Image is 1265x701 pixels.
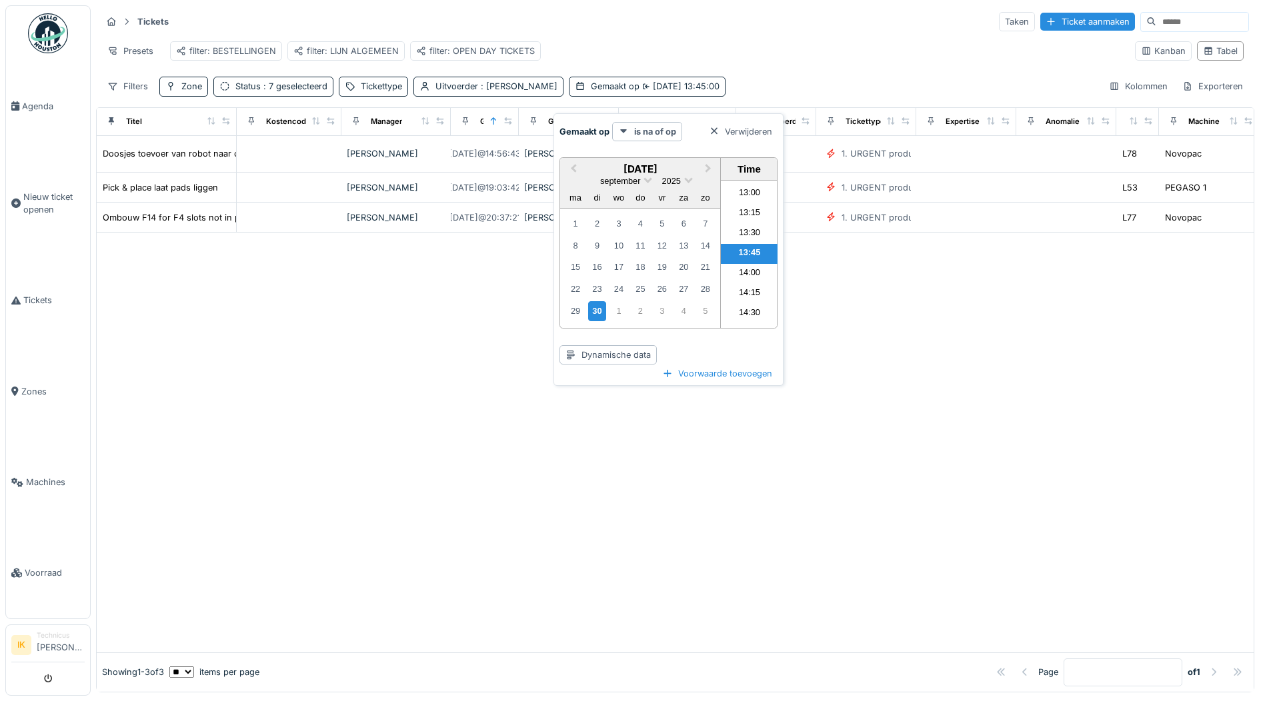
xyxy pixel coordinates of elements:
[266,116,311,127] div: Kostencode
[181,80,202,93] div: Zone
[653,302,671,320] div: Choose vrijdag 3 oktober 2025
[653,215,671,233] div: Choose vrijdag 5 september 2025
[631,189,650,207] div: donderdag
[631,302,650,320] div: Choose donderdag 2 oktober 2025
[559,345,657,364] div: Dynamische data
[846,116,885,127] div: Tickettype
[662,176,680,186] span: 2025
[999,12,1035,31] div: Taken
[675,189,693,207] div: zaterdag
[721,244,778,264] li: 13:45
[640,81,720,91] span: [DATE] 13:45:00
[675,280,693,298] div: Choose zaterdag 27 september 2025
[566,215,584,233] div: Choose maandag 1 september 2025
[1141,45,1186,57] div: Kanban
[657,364,778,382] div: Voorwaarde toevoegen
[449,211,521,224] div: [DATE] @ 20:37:21
[235,80,327,93] div: Status
[524,211,613,224] div: [PERSON_NAME]
[1046,116,1080,127] div: Anomalie
[588,280,606,298] div: Choose dinsdag 23 september 2025
[675,215,693,233] div: Choose zaterdag 6 september 2025
[22,100,85,113] span: Agenda
[347,147,445,160] div: [PERSON_NAME]
[721,324,778,344] li: 14:45
[631,280,650,298] div: Choose donderdag 25 september 2025
[588,215,606,233] div: Choose dinsdag 2 september 2025
[11,635,31,655] li: IK
[842,181,994,194] div: 1. URGENT production line disruption
[37,630,85,659] li: [PERSON_NAME]
[696,258,714,276] div: Choose zondag 21 september 2025
[600,176,640,186] span: september
[631,258,650,276] div: Choose donderdag 18 september 2025
[696,302,714,320] div: Choose zondag 5 oktober 2025
[1203,45,1238,57] div: Tabel
[1165,211,1202,224] div: Novopac
[449,181,521,194] div: [DATE] @ 19:03:42
[293,45,399,57] div: filter: LIJN ALGEMEEN
[588,237,606,255] div: Choose dinsdag 9 september 2025
[699,159,720,181] button: Next Month
[588,189,606,207] div: dinsdag
[766,116,804,127] div: Uitvoerder
[721,204,778,224] li: 13:15
[609,280,627,298] div: Choose woensdag 24 september 2025
[1188,116,1220,127] div: Machine
[28,13,68,53] img: Badge_color-CXgf-gQk.svg
[1165,147,1202,160] div: Novopac
[478,81,557,91] span: : [PERSON_NAME]
[653,237,671,255] div: Choose vrijdag 12 september 2025
[1188,666,1200,678] strong: of 1
[566,280,584,298] div: Choose maandag 22 september 2025
[704,123,778,141] div: Verwijderen
[566,237,584,255] div: Choose maandag 8 september 2025
[675,302,693,320] div: Choose zaterdag 4 oktober 2025
[842,147,994,160] div: 1. URGENT production line disruption
[101,77,154,96] div: Filters
[609,237,627,255] div: Choose woensdag 10 september 2025
[102,666,164,678] div: Showing 1 - 3 of 3
[103,181,218,194] div: Pick & place laat pads liggen
[132,15,174,28] strong: Tickets
[1122,181,1138,194] div: L53
[566,302,584,320] div: Choose maandag 29 september 2025
[566,189,584,207] div: maandag
[1165,181,1206,194] div: PEGASO 1
[1103,77,1174,96] div: Kolommen
[26,476,85,488] span: Machines
[609,258,627,276] div: Choose woensdag 17 september 2025
[565,213,716,323] div: Month september, 2025
[435,80,557,93] div: Uitvoerder
[634,125,676,138] strong: is na of op
[721,184,778,204] li: 13:00
[23,191,85,216] span: Nieuw ticket openen
[653,280,671,298] div: Choose vrijdag 26 september 2025
[566,258,584,276] div: Choose maandag 15 september 2025
[721,304,778,324] li: 14:30
[25,566,85,579] span: Voorraad
[560,163,720,175] h2: [DATE]
[1122,147,1137,160] div: L78
[591,80,720,93] div: Gemaakt op
[23,294,85,307] span: Tickets
[1038,666,1058,678] div: Page
[721,284,778,304] li: 14:15
[37,630,85,640] div: Technicus
[609,302,627,320] div: Choose woensdag 1 oktober 2025
[631,237,650,255] div: Choose donderdag 11 september 2025
[653,189,671,207] div: vrijdag
[103,211,267,224] div: Ombouw F14 for F4 slots not in position
[609,215,627,233] div: Choose woensdag 3 september 2025
[675,258,693,276] div: Choose zaterdag 20 september 2025
[842,211,994,224] div: 1. URGENT production line disruption
[103,147,250,160] div: Doosjes toevoer van robot naar colli
[361,80,402,93] div: Tickettype
[347,211,445,224] div: [PERSON_NAME]
[524,181,613,194] div: [PERSON_NAME]
[21,385,85,398] span: Zones
[696,189,714,207] div: zondag
[101,41,159,61] div: Presets
[416,45,535,57] div: filter: OPEN DAY TICKETS
[1040,13,1135,31] div: Ticket aanmaken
